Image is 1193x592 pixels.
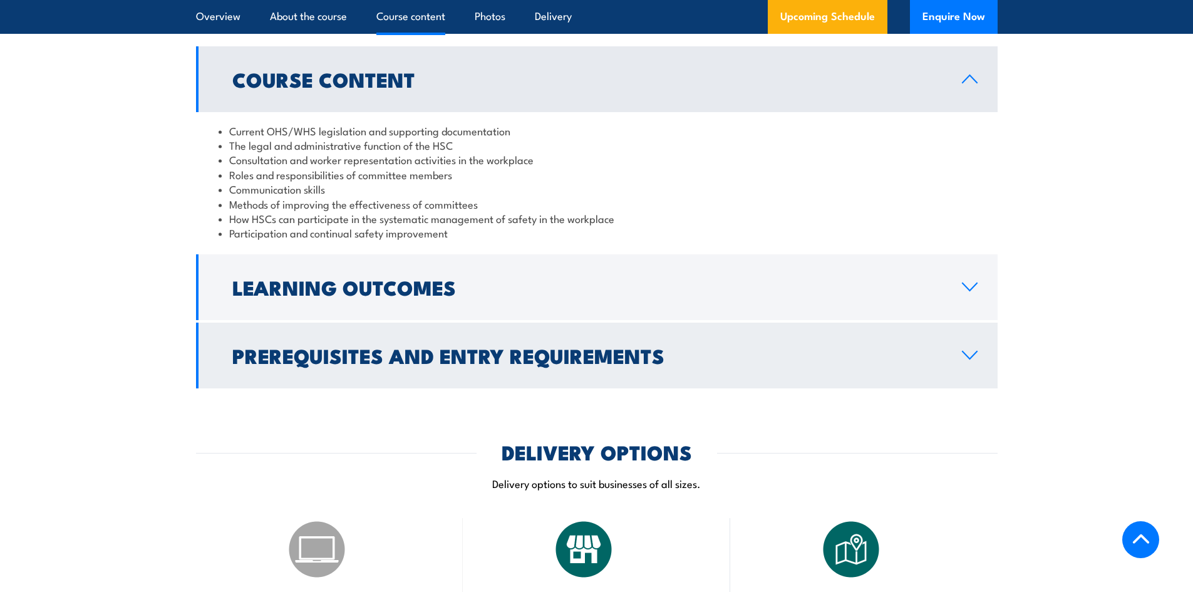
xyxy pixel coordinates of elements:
[502,443,692,460] h2: DELIVERY OPTIONS
[196,254,998,320] a: Learning Outcomes
[219,123,975,138] li: Current OHS/WHS legislation and supporting documentation
[219,226,975,240] li: Participation and continual safety improvement
[196,476,998,491] p: Delivery options to suit businesses of all sizes.
[196,46,998,112] a: Course Content
[219,138,975,152] li: The legal and administrative function of the HSC
[232,70,942,88] h2: Course Content
[232,346,942,364] h2: Prerequisites and Entry Requirements
[219,197,975,211] li: Methods of improving the effectiveness of committees
[219,152,975,167] li: Consultation and worker representation activities in the workplace
[219,182,975,196] li: Communication skills
[219,211,975,226] li: How HSCs can participate in the systematic management of safety in the workplace
[232,278,942,296] h2: Learning Outcomes
[196,323,998,388] a: Prerequisites and Entry Requirements
[219,167,975,182] li: Roles and responsibilities of committee members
